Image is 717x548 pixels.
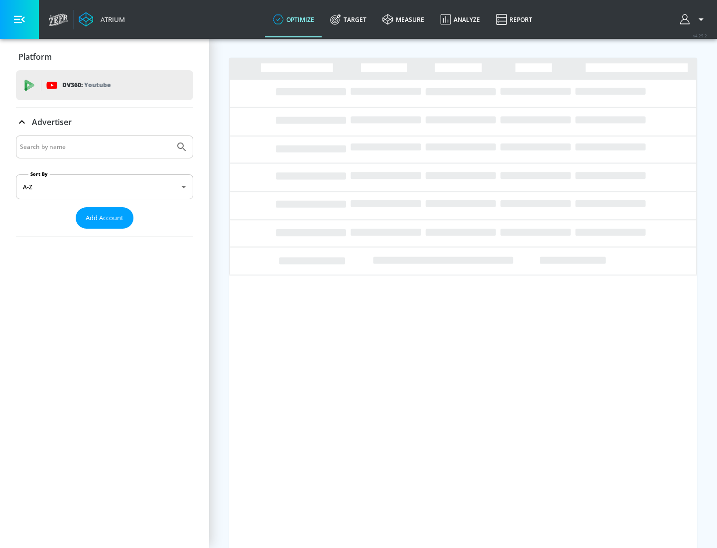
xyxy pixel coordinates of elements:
a: Analyze [432,1,488,37]
a: measure [374,1,432,37]
div: Platform [16,43,193,71]
div: DV360: Youtube [16,70,193,100]
input: Search by name [20,140,171,153]
a: optimize [265,1,322,37]
span: Add Account [86,212,123,224]
p: DV360: [62,80,111,91]
button: Add Account [76,207,133,229]
p: Platform [18,51,52,62]
div: Atrium [97,15,125,24]
span: v 4.25.2 [693,33,707,38]
label: Sort By [28,171,50,177]
p: Youtube [84,80,111,90]
nav: list of Advertiser [16,229,193,237]
a: Report [488,1,540,37]
a: Target [322,1,374,37]
div: Advertiser [16,108,193,136]
a: Atrium [79,12,125,27]
div: A-Z [16,174,193,199]
p: Advertiser [32,117,72,128]
div: Advertiser [16,136,193,237]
